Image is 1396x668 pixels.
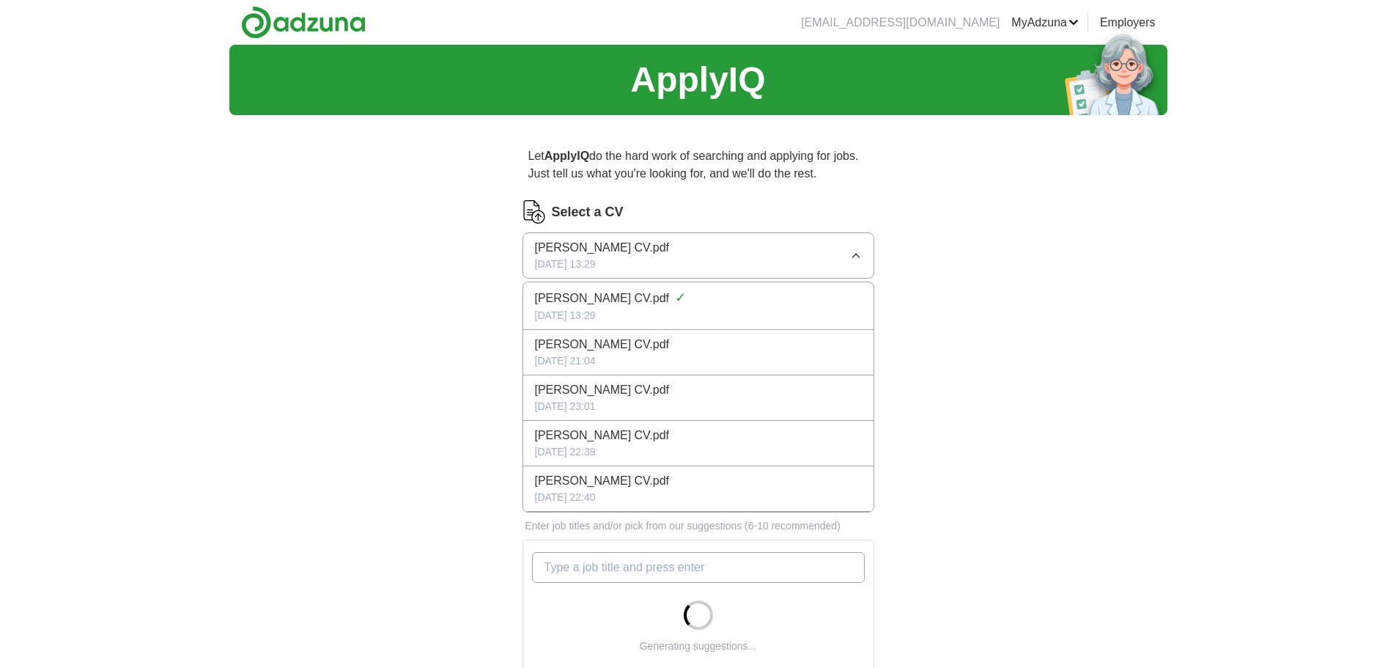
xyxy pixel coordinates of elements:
[640,639,757,654] div: Generating suggestions...
[535,257,596,272] span: [DATE] 13:29
[535,239,669,257] span: [PERSON_NAME] CV.pdf
[1011,14,1079,32] a: MyAdzuna
[535,472,669,490] span: [PERSON_NAME] CV.pdf
[535,427,669,444] span: [PERSON_NAME] CV.pdf
[535,353,862,369] div: [DATE] 21:04
[675,288,686,308] span: ✓
[535,399,862,414] div: [DATE] 23:01
[522,518,874,534] p: Enter job titles and/or pick from our suggestions (6-10 recommended)
[552,202,624,222] label: Select a CV
[801,14,1000,32] li: [EMAIL_ADDRESS][DOMAIN_NAME]
[522,200,546,224] img: CV Icon
[535,336,669,353] span: [PERSON_NAME] CV.pdf
[535,290,669,307] span: [PERSON_NAME] CV.pdf
[522,142,874,188] p: Let do the hard work of searching and applying for jobs. Just tell us what you're looking for, an...
[241,6,366,39] img: Adzuna logo
[532,552,865,583] input: Type a job title and press enter
[535,444,862,460] div: [DATE] 22:39
[1100,14,1156,32] a: Employers
[522,232,874,279] button: [PERSON_NAME] CV.pdf[DATE] 13:29
[535,308,862,323] div: [DATE] 13:29
[535,490,862,505] div: [DATE] 22:40
[630,54,765,106] h1: ApplyIQ
[544,150,589,162] strong: ApplyIQ
[535,381,669,399] span: [PERSON_NAME] CV.pdf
